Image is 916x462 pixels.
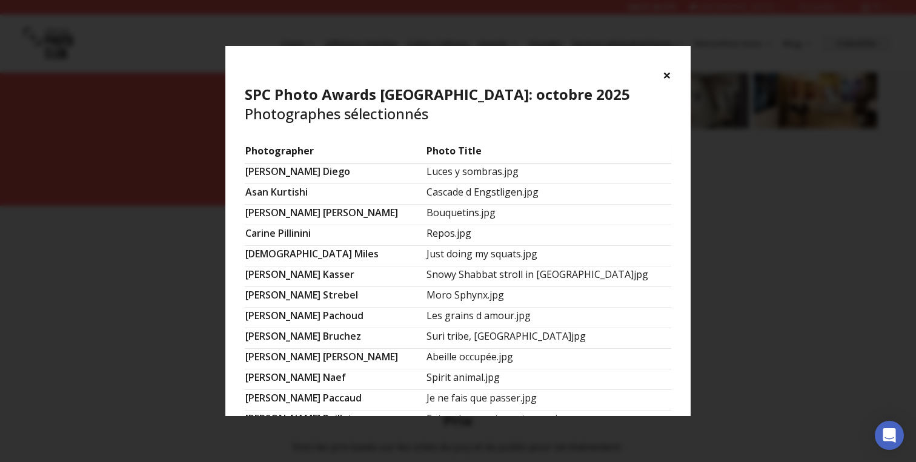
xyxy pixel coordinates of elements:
[245,143,426,163] td: Photographer
[426,411,671,431] td: Entre virages et montagnes.jpg
[245,328,426,349] td: [PERSON_NAME] Bruchez
[245,225,426,246] td: Carine Pillinini
[245,390,426,411] td: [PERSON_NAME] Paccaud
[426,163,671,184] td: Luces y sombras.jpg
[426,184,671,205] td: Cascade d Engstligen.jpg
[245,369,426,390] td: [PERSON_NAME] Naef
[245,85,671,124] h4: Photographes sélectionnés
[426,246,671,266] td: Just doing my squats.jpg
[245,184,426,205] td: asan kurtishi
[426,225,671,246] td: Repos.jpg
[245,205,426,225] td: [PERSON_NAME] [PERSON_NAME]
[245,349,426,369] td: [PERSON_NAME] [PERSON_NAME]
[426,390,671,411] td: Je ne fais que passer.jpg
[663,65,671,85] button: ×
[245,308,426,328] td: [PERSON_NAME] Pachoud
[426,287,671,308] td: Moro Sphynx.jpg
[245,266,426,287] td: [PERSON_NAME] Kasser
[426,205,671,225] td: Bouquetins.jpg
[245,287,426,308] td: [PERSON_NAME] Strebel
[426,349,671,369] td: Abeille occupée.jpg
[426,308,671,328] td: Les grains d amour.jpg
[245,411,426,431] td: [PERSON_NAME] Boillat
[245,84,630,104] b: SPC Photo Awards [GEOGRAPHIC_DATA]: octobre 2025
[245,163,426,184] td: [PERSON_NAME] Diego
[426,328,671,349] td: Suri tribe, [GEOGRAPHIC_DATA]jpg
[426,143,671,163] td: Photo Title
[245,246,426,266] td: [DEMOGRAPHIC_DATA] Miles
[875,421,904,450] div: Open Intercom Messenger
[426,266,671,287] td: Snowy Shabbat stroll in [GEOGRAPHIC_DATA]jpg
[426,369,671,390] td: Spirit animal.jpg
